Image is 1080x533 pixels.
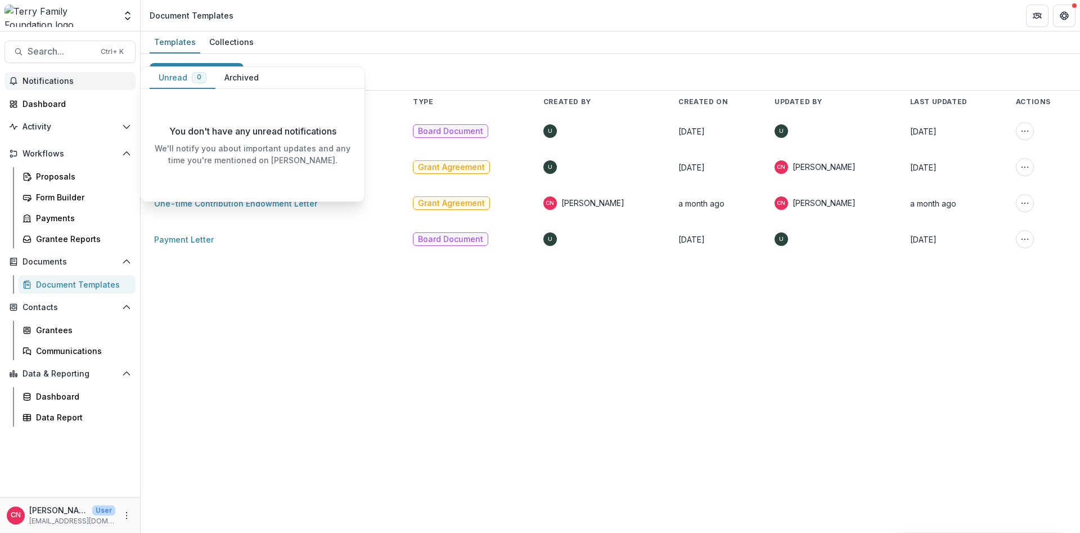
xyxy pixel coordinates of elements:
span: [DATE] [910,127,937,136]
div: Ctrl + K [98,46,126,58]
th: Actions [1002,91,1080,113]
span: a month ago [910,199,956,208]
a: Communications [18,342,136,360]
a: Dashboard [18,387,136,406]
span: Contacts [22,303,118,312]
p: User [92,505,115,516]
button: More Action [1016,158,1034,176]
a: Collections [205,32,258,53]
div: Unknown [548,128,552,134]
button: More Action [1016,194,1034,212]
a: Grantee Reports [18,230,136,248]
div: Unknown [779,128,784,134]
span: 0 [197,73,201,81]
th: Created On [665,91,760,113]
span: [PERSON_NAME] [793,162,856,173]
button: More Action [1016,122,1034,140]
a: Templates [150,32,200,53]
a: Form Builder [18,188,136,207]
a: Payments [18,209,136,227]
div: Carol Nieves [11,512,21,519]
span: Notifications [22,77,131,86]
th: Last Updated [897,91,1002,113]
span: Grant Agreement [418,199,485,208]
a: Payment Letter [154,235,214,244]
p: We'll notify you about important updates and any time you're mentioned on [PERSON_NAME]. [150,142,355,166]
button: Open Workflows [4,145,136,163]
span: [DATE] [678,235,705,244]
a: Data Report [18,408,136,427]
div: Proposals [36,171,127,182]
a: Proposals [18,167,136,186]
p: [PERSON_NAME] [29,504,88,516]
div: Grantees [36,324,127,336]
button: Archived [215,67,268,89]
span: Documents [22,257,118,267]
nav: breadcrumb [145,7,238,24]
div: Communications [36,345,127,357]
div: Document Templates [36,279,127,290]
button: Search... [4,41,136,63]
span: a month ago [678,199,724,208]
div: Grantee Reports [36,233,127,245]
span: Activity [22,122,118,132]
a: Grantees [18,321,136,339]
div: Unknown [548,236,552,242]
div: Carol Nieves [546,200,554,206]
img: Terry Family Foundation logo [4,5,115,27]
span: [DATE] [910,235,937,244]
div: Collections [205,34,258,50]
div: Carol Nieves [777,200,785,206]
div: Unknown [548,164,552,170]
div: Unknown [779,236,784,242]
span: Board Document [418,235,483,244]
span: Board Document [418,127,483,136]
button: Open Data & Reporting [4,365,136,383]
button: Create Template [150,63,244,81]
th: Updated By [761,91,897,113]
p: [EMAIL_ADDRESS][DOMAIN_NAME] [29,516,115,526]
button: Partners [1026,5,1048,27]
div: Dashboard [22,98,127,110]
div: Carol Nieves [777,164,785,170]
button: Open entity switcher [120,5,136,27]
div: Data Report [36,411,127,423]
button: Open Contacts [4,298,136,316]
span: Workflows [22,149,118,159]
span: [DATE] [678,163,705,172]
a: One-time Contribution Endowment Letter [154,199,317,208]
th: Type [399,91,530,113]
span: [DATE] [910,163,937,172]
div: Dashboard [36,391,127,402]
button: Open Activity [4,118,136,136]
button: Unread [150,67,215,89]
span: [DATE] [678,127,705,136]
div: Form Builder [36,191,127,203]
span: [PERSON_NAME] [561,198,624,209]
span: Search... [28,46,94,57]
div: Payments [36,212,127,224]
div: Document Templates [150,10,233,21]
span: Grant Agreement [418,163,485,172]
button: Get Help [1053,5,1075,27]
span: Data & Reporting [22,369,118,379]
p: You don't have any unread notifications [169,124,336,138]
span: [PERSON_NAME] [793,198,856,209]
a: Document Templates [18,275,136,294]
button: More Action [1016,230,1034,248]
button: Open Documents [4,253,136,271]
button: More [120,509,133,522]
button: Notifications [4,72,136,90]
a: Dashboard [4,95,136,113]
th: Created By [530,91,665,113]
div: Templates [150,34,200,50]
